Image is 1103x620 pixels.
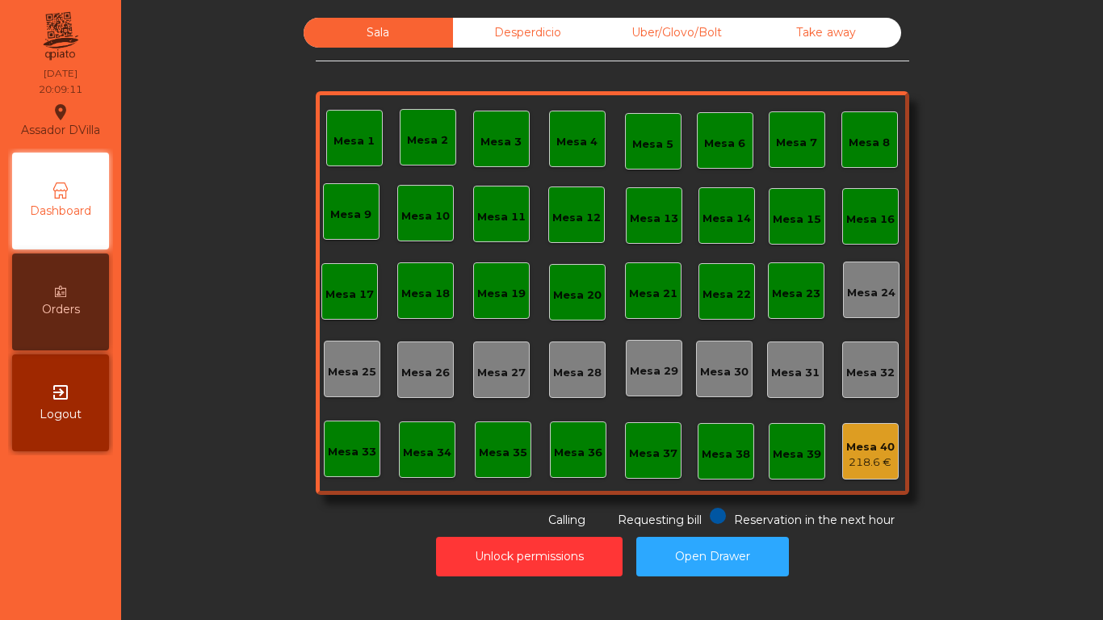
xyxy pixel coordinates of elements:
[401,208,450,224] div: Mesa 10
[401,286,450,302] div: Mesa 18
[629,446,677,462] div: Mesa 37
[403,445,451,461] div: Mesa 34
[553,365,602,381] div: Mesa 28
[436,537,623,576] button: Unlock permissions
[632,136,673,153] div: Mesa 5
[630,363,678,379] div: Mesa 29
[51,103,70,122] i: location_on
[556,134,598,150] div: Mesa 4
[554,445,602,461] div: Mesa 36
[702,211,751,227] div: Mesa 14
[407,132,448,149] div: Mesa 2
[704,136,745,152] div: Mesa 6
[772,286,820,302] div: Mesa 23
[846,212,895,228] div: Mesa 16
[42,301,80,318] span: Orders
[21,100,100,140] div: Assador DVilla
[700,364,749,380] div: Mesa 30
[771,365,820,381] div: Mesa 31
[39,82,82,97] div: 20:09:11
[480,134,522,150] div: Mesa 3
[847,285,895,301] div: Mesa 24
[629,286,677,302] div: Mesa 21
[702,446,750,463] div: Mesa 38
[333,133,375,149] div: Mesa 1
[477,365,526,381] div: Mesa 27
[40,406,82,423] span: Logout
[630,211,678,227] div: Mesa 13
[846,365,895,381] div: Mesa 32
[846,455,895,471] div: 218.6 €
[325,287,374,303] div: Mesa 17
[453,18,602,48] div: Desperdicio
[752,18,901,48] div: Take away
[846,439,895,455] div: Mesa 40
[776,135,817,151] div: Mesa 7
[552,210,601,226] div: Mesa 12
[618,513,702,527] span: Requesting bill
[553,287,602,304] div: Mesa 20
[702,287,751,303] div: Mesa 22
[44,66,78,81] div: [DATE]
[602,18,752,48] div: Uber/Glovo/Bolt
[40,8,80,65] img: qpiato
[328,444,376,460] div: Mesa 33
[479,445,527,461] div: Mesa 35
[636,537,789,576] button: Open Drawer
[51,383,70,402] i: exit_to_app
[328,364,376,380] div: Mesa 25
[477,286,526,302] div: Mesa 19
[30,203,91,220] span: Dashboard
[734,513,895,527] span: Reservation in the next hour
[401,365,450,381] div: Mesa 26
[477,209,526,225] div: Mesa 11
[548,513,585,527] span: Calling
[849,135,890,151] div: Mesa 8
[773,446,821,463] div: Mesa 39
[304,18,453,48] div: Sala
[773,212,821,228] div: Mesa 15
[330,207,371,223] div: Mesa 9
